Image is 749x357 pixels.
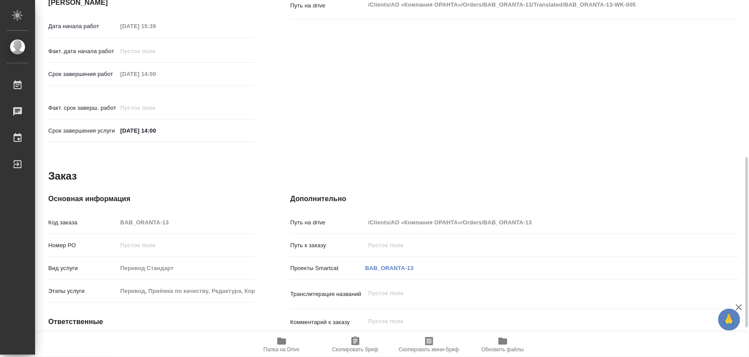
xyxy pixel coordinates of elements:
[365,265,413,271] a: BAB_ORANTA-13
[117,101,194,114] input: Пустое поле
[399,346,459,353] span: Скопировать мини-бриф
[117,124,194,137] input: ✎ Введи что-нибудь
[117,45,194,58] input: Пустое поле
[48,264,117,273] p: Вид услуги
[48,104,117,112] p: Факт. срок заверш. работ
[290,290,366,299] p: Транслитерация названий
[117,216,255,229] input: Пустое поле
[466,332,540,357] button: Обновить файлы
[117,20,194,32] input: Пустое поле
[48,287,117,296] p: Этапы услуги
[264,346,300,353] span: Папка на Drive
[48,218,117,227] p: Код заказа
[117,262,255,274] input: Пустое поле
[48,317,255,327] h4: Ответственные
[48,194,255,204] h4: Основная информация
[290,1,366,10] p: Путь на drive
[365,239,702,252] input: Пустое поле
[117,239,255,252] input: Пустое поле
[332,346,378,353] span: Скопировать бриф
[117,68,194,80] input: Пустое поле
[481,346,524,353] span: Обновить файлы
[319,332,392,357] button: Скопировать бриф
[722,310,737,329] span: 🙏
[48,241,117,250] p: Номер РО
[245,332,319,357] button: Папка на Drive
[290,218,366,227] p: Путь на drive
[290,264,366,273] p: Проекты Smartcat
[290,318,366,327] p: Комментарий к заказу
[48,169,77,183] h2: Заказ
[392,332,466,357] button: Скопировать мини-бриф
[718,309,740,331] button: 🙏
[290,194,739,204] h4: Дополнительно
[117,285,255,297] input: Пустое поле
[48,70,117,79] p: Срок завершения работ
[48,22,117,31] p: Дата начала работ
[365,216,702,229] input: Пустое поле
[48,47,117,56] p: Факт. дата начала работ
[290,241,366,250] p: Путь к заказу
[48,126,117,135] p: Срок завершения услуги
